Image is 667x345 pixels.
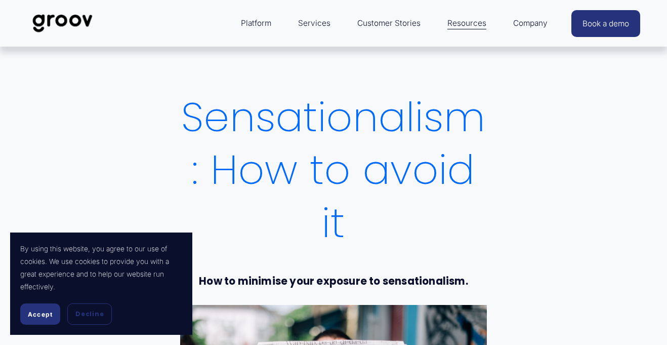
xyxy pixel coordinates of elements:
span: Decline [75,310,104,319]
a: folder dropdown [508,11,553,35]
button: Decline [67,303,112,325]
a: Customer Stories [352,11,426,35]
span: Platform [241,16,271,30]
button: Accept [20,303,60,325]
a: folder dropdown [236,11,276,35]
span: Resources [447,16,486,30]
p: By using this website, you agree to our use of cookies. We use cookies to provide you with a grea... [20,243,182,293]
section: Cookie banner [10,233,192,335]
img: Groov | Workplace Science Platform | Unlock Performance | Drive Results [27,7,98,40]
strong: How to minimise your exposure to sensationalism. [199,274,468,288]
h1: Sensationalism: How to avoid it [180,91,487,249]
span: Accept [28,311,53,318]
span: Company [513,16,548,30]
a: Book a demo [571,10,640,37]
a: folder dropdown [442,11,491,35]
a: Services [293,11,336,35]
